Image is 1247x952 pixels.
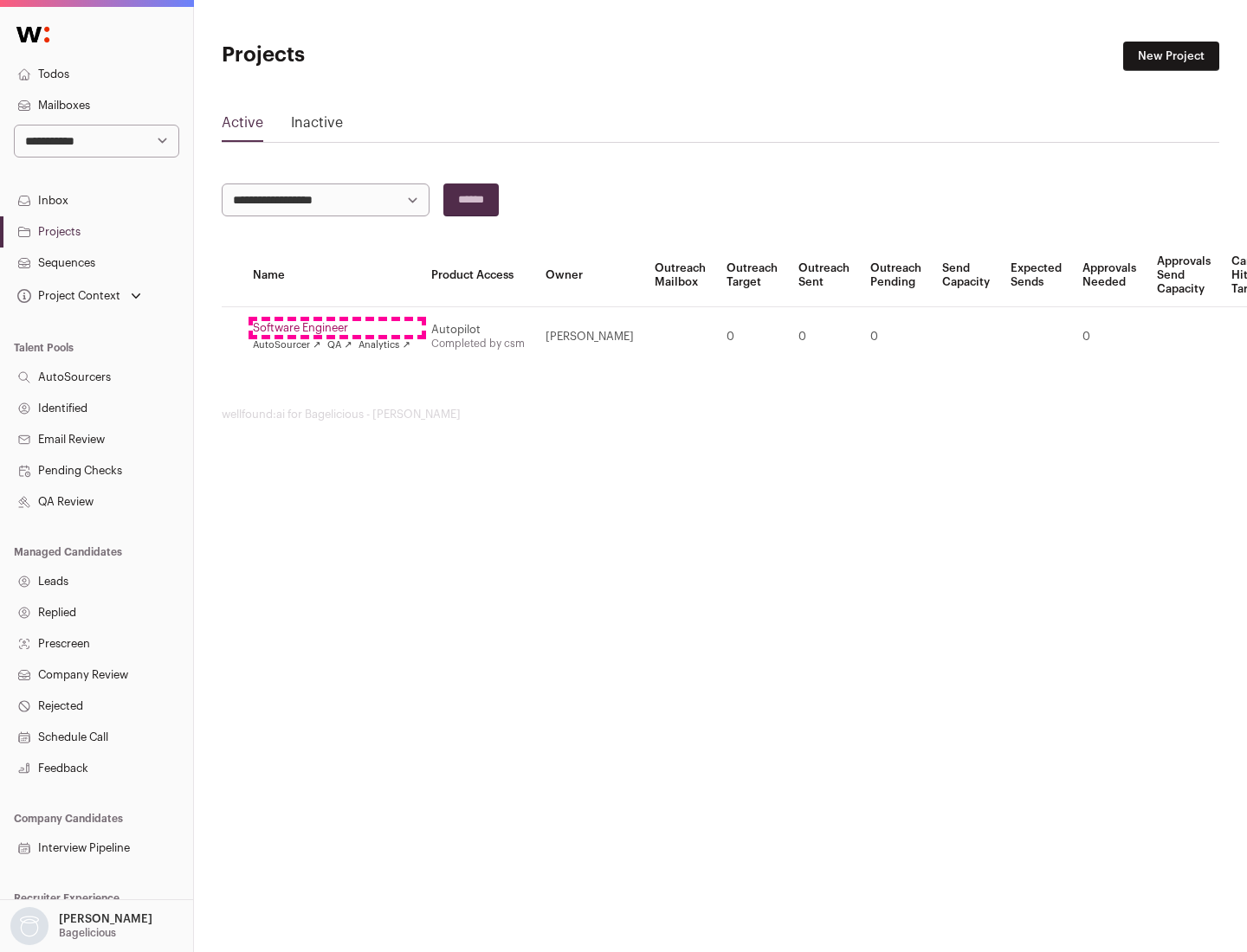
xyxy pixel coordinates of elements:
[242,244,421,307] th: Name
[431,338,525,349] a: Completed by csm
[1000,244,1072,307] th: Expected Sends
[14,289,120,303] div: Project Context
[716,307,788,367] td: 0
[535,307,644,367] td: [PERSON_NAME]
[932,244,1000,307] th: Send Capacity
[421,244,535,307] th: Product Access
[7,907,156,945] button: Open dropdown
[222,408,1219,421] footer: wellfound:ai for Bagelicious - [PERSON_NAME]
[7,17,59,52] img: Wellfound
[1123,42,1219,71] a: New Project
[1072,244,1147,307] th: Approvals Needed
[327,338,352,352] a: QA ↗
[1072,307,1147,367] td: 0
[1147,244,1221,307] th: Approvals Send Capacity
[788,307,860,367] td: 0
[644,244,716,307] th: Outreach Mailbox
[222,113,263,140] a: Active
[59,926,116,940] p: Bagelicious
[291,113,343,140] a: Inactive
[14,284,145,308] button: Open dropdown
[359,338,410,352] a: Analytics ↗
[716,244,788,307] th: Outreach Target
[253,321,410,335] a: Software Engineer
[222,42,554,69] h1: Projects
[860,244,932,307] th: Outreach Pending
[10,907,48,945] img: nopic.png
[860,307,932,367] td: 0
[59,912,152,926] p: [PERSON_NAME]
[431,323,525,337] div: Autopilot
[535,244,644,307] th: Owner
[253,338,320,352] a: AutoSourcer ↗
[788,244,860,307] th: Outreach Sent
